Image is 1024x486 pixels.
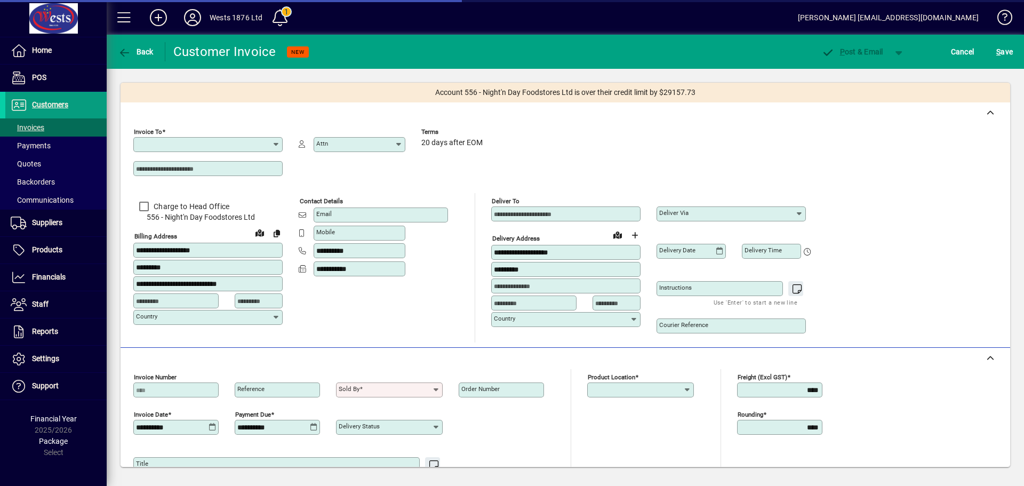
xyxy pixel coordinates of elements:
[5,264,107,291] a: Financials
[994,42,1015,61] button: Save
[291,49,305,55] span: NEW
[134,373,177,381] mat-label: Invoice number
[5,191,107,209] a: Communications
[11,196,74,204] span: Communications
[5,318,107,345] a: Reports
[32,354,59,363] span: Settings
[210,9,262,26] div: Wests 1876 Ltd
[32,245,62,254] span: Products
[32,218,62,227] span: Suppliers
[32,100,68,109] span: Customers
[136,313,157,320] mat-label: Country
[5,237,107,264] a: Products
[745,246,782,254] mat-label: Delivery time
[175,8,210,27] button: Profile
[5,291,107,318] a: Staff
[32,327,58,336] span: Reports
[11,160,41,168] span: Quotes
[316,210,332,218] mat-label: Email
[133,212,283,223] span: 556 - Night'n Day Foodstores Ltd
[5,210,107,236] a: Suppliers
[339,423,380,430] mat-label: Delivery status
[115,42,156,61] button: Back
[714,296,797,308] mat-hint: Use 'Enter' to start a new line
[316,228,335,236] mat-label: Mobile
[32,273,66,281] span: Financials
[141,8,175,27] button: Add
[659,284,692,291] mat-label: Instructions
[738,373,787,381] mat-label: Freight (excl GST)
[609,226,626,243] a: View on map
[798,9,979,26] div: [PERSON_NAME] [EMAIL_ADDRESS][DOMAIN_NAME]
[5,346,107,372] a: Settings
[659,246,695,254] mat-label: Delivery date
[32,73,46,82] span: POS
[435,87,695,98] span: Account 556 - Night'n Day Foodstores Ltd is over their credit limit by $29157.73
[951,43,974,60] span: Cancel
[237,385,265,393] mat-label: Reference
[5,37,107,64] a: Home
[251,224,268,241] a: View on map
[32,381,59,390] span: Support
[235,411,271,418] mat-label: Payment due
[948,42,977,61] button: Cancel
[11,178,55,186] span: Backorders
[118,47,154,56] span: Back
[738,411,763,418] mat-label: Rounding
[996,47,1001,56] span: S
[659,209,689,217] mat-label: Deliver via
[5,65,107,91] a: POS
[588,373,635,381] mat-label: Product location
[5,173,107,191] a: Backorders
[5,373,107,400] a: Support
[626,227,643,244] button: Choose address
[996,43,1013,60] span: ave
[32,46,52,54] span: Home
[461,385,500,393] mat-label: Order number
[316,140,328,147] mat-label: Attn
[11,141,51,150] span: Payments
[989,2,1011,37] a: Knowledge Base
[268,225,285,242] button: Copy to Delivery address
[134,411,168,418] mat-label: Invoice date
[421,129,485,136] span: Terms
[151,201,229,212] label: Charge to Head Office
[494,315,515,322] mat-label: Country
[32,300,49,308] span: Staff
[30,415,77,423] span: Financial Year
[39,437,68,445] span: Package
[5,118,107,137] a: Invoices
[107,42,165,61] app-page-header-button: Back
[339,385,359,393] mat-label: Sold by
[816,42,889,61] button: Post & Email
[492,197,519,205] mat-label: Deliver To
[821,47,883,56] span: ost & Email
[136,460,148,467] mat-label: Title
[134,128,162,136] mat-label: Invoice To
[421,139,483,147] span: 20 days after EOM
[11,123,44,132] span: Invoices
[659,321,708,329] mat-label: Courier Reference
[173,43,276,60] div: Customer Invoice
[5,155,107,173] a: Quotes
[5,137,107,155] a: Payments
[840,47,845,56] span: P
